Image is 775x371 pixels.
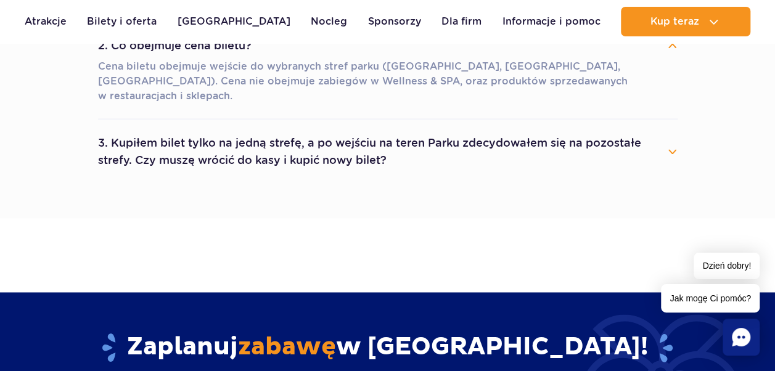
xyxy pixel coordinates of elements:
[661,284,760,312] span: Jak mogę Ci pomóc?
[621,7,750,36] button: Kup teraz
[650,16,699,27] span: Kup teraz
[25,7,67,36] a: Atrakcje
[27,332,748,364] h2: Zaplanuj w [GEOGRAPHIC_DATA]!
[98,32,678,59] button: 2. Co obejmuje cena biletu?
[723,319,760,356] div: Chat
[311,7,347,36] a: Nocleg
[694,253,760,279] span: Dzień dobry!
[502,7,601,36] a: Informacje i pomoc
[98,129,678,174] button: 3. Kupiłem bilet tylko na jedną strefę, a po wejściu na teren Parku zdecydowałem się na pozostałe...
[238,332,336,362] span: zabawę
[178,7,290,36] a: [GEOGRAPHIC_DATA]
[368,7,421,36] a: Sponsorzy
[87,7,157,36] a: Bilety i oferta
[441,7,482,36] a: Dla firm
[98,59,678,104] p: Cena biletu obejmuje wejście do wybranych stref parku ([GEOGRAPHIC_DATA], [GEOGRAPHIC_DATA], [GEO...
